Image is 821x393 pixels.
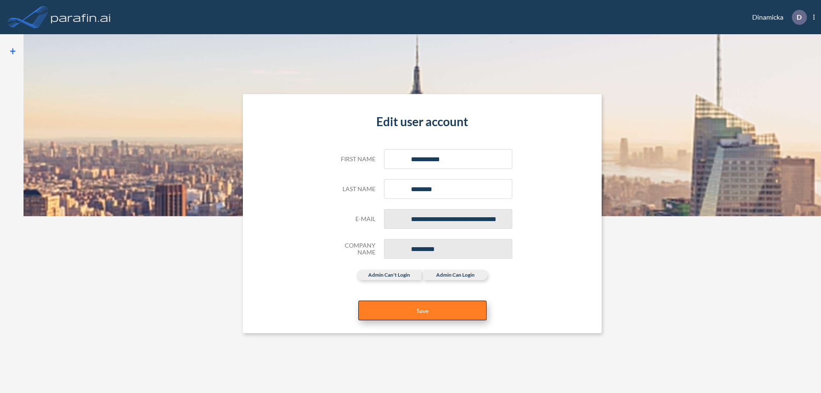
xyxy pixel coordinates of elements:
[333,156,375,163] h5: First name
[739,10,815,25] div: Dinamicka
[49,9,112,26] img: logo
[357,270,421,280] label: admin can't login
[333,216,375,223] h5: E-mail
[423,270,487,280] label: admin can login
[333,186,375,193] h5: Last name
[358,301,487,320] button: Save
[333,242,375,257] h5: Company Name
[333,115,512,129] h4: Edit user account
[797,13,802,21] p: D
